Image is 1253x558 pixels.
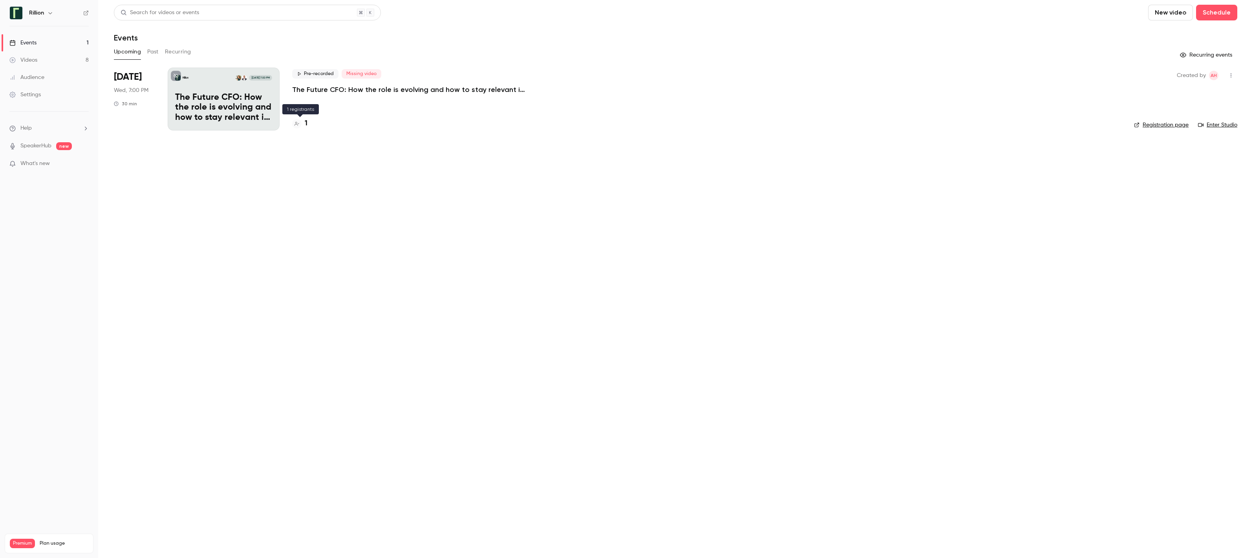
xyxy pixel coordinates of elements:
span: AH [1211,71,1217,80]
a: The Future CFO: How the role is evolving and how to stay relevant in 2025​RillionAlexander J. Fre... [168,68,280,130]
a: Registration page [1134,121,1189,129]
span: [DATE] 7:00 PM [249,75,272,81]
button: Upcoming [114,46,141,58]
img: Amy Gililland Acosta [236,75,241,81]
p: The Future CFO: How the role is evolving and how to stay relevant in [DATE]​ [175,93,272,123]
button: Past [147,46,159,58]
span: Adam Holmgren [1209,71,1218,80]
h6: Rillion [29,9,44,17]
span: Wed, 7:00 PM [114,86,148,94]
div: Audience [9,73,44,81]
img: Alexander J. Freemand [241,75,247,81]
span: Created by [1177,71,1206,80]
span: Pre-recorded [292,69,338,79]
a: 1 [292,118,307,129]
button: New video [1148,5,1193,20]
span: [DATE] [114,71,142,83]
li: help-dropdown-opener [9,124,89,132]
div: Oct 29 Wed, 7:00 PM (Europe/Stockholm) [114,68,155,130]
h4: 1 [305,118,307,129]
span: Premium [10,539,35,548]
a: Enter Studio [1198,121,1237,129]
a: The Future CFO: How the role is evolving and how to stay relevant in [DATE]​ [292,85,528,94]
div: Settings [9,91,41,99]
span: Help [20,124,32,132]
p: Rillion [183,76,188,80]
div: Search for videos or events [121,9,199,17]
div: Events [9,39,37,47]
button: Schedule [1196,5,1237,20]
span: Plan usage [40,540,88,547]
span: Missing video [342,69,381,79]
button: Recurring [165,46,191,58]
span: What's new [20,160,50,168]
img: Rillion [10,7,22,19]
a: SpeakerHub [20,142,51,150]
h1: Events [114,33,138,42]
div: 30 min [114,101,137,107]
span: new [56,142,72,150]
div: Videos [9,56,37,64]
button: Recurring events [1176,49,1237,61]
